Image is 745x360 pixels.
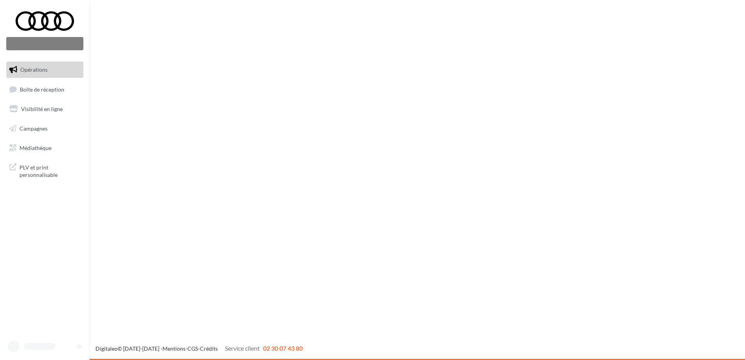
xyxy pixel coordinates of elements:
span: PLV et print personnalisable [19,162,80,179]
span: 02 30 07 43 80 [263,344,303,352]
a: Crédits [200,345,218,352]
span: © [DATE]-[DATE] - - - [95,345,303,352]
div: Nouvelle campagne [6,37,83,50]
span: Boîte de réception [20,86,64,92]
span: Service client [225,344,260,352]
a: PLV et print personnalisable [5,159,85,182]
span: Médiathèque [19,144,51,151]
span: Opérations [20,66,48,73]
span: Campagnes [19,125,48,132]
a: Médiathèque [5,140,85,156]
a: Visibilité en ligne [5,101,85,117]
a: CGS [187,345,198,352]
a: Digitaleo [95,345,118,352]
a: Opérations [5,62,85,78]
a: Campagnes [5,120,85,137]
a: Boîte de réception [5,81,85,98]
span: Visibilité en ligne [21,106,63,112]
a: Mentions [162,345,185,352]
